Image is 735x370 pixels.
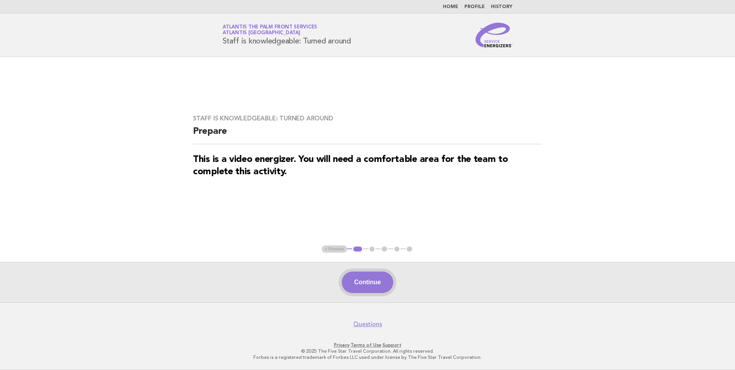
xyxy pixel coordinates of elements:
[464,5,485,9] a: Profile
[223,25,351,45] h1: Staff is knowledgeable: Turned around
[132,354,603,360] p: Forbes is a registered trademark of Forbes LLC used under license by The Five Star Travel Corpora...
[342,272,393,293] button: Continue
[491,5,512,9] a: History
[352,245,363,253] button: 1
[193,115,542,122] h3: Staff is knowledgeable: Turned around
[334,342,349,348] a: Privacy
[351,342,381,348] a: Terms of Use
[193,125,542,144] h2: Prepare
[476,23,512,47] img: Service Energizers
[223,25,317,35] a: Atlantis The Palm Front ServicesAtlantis [GEOGRAPHIC_DATA]
[382,342,401,348] a: Support
[132,348,603,354] p: © 2025 The Five Star Travel Corporation. All rights reserved.
[132,342,603,348] p: · ·
[223,31,300,36] span: Atlantis [GEOGRAPHIC_DATA]
[353,320,382,328] a: Questions
[443,5,458,9] a: Home
[193,155,508,177] strong: This is a video energizer. You will need a comfortable area for the team to complete this activity.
